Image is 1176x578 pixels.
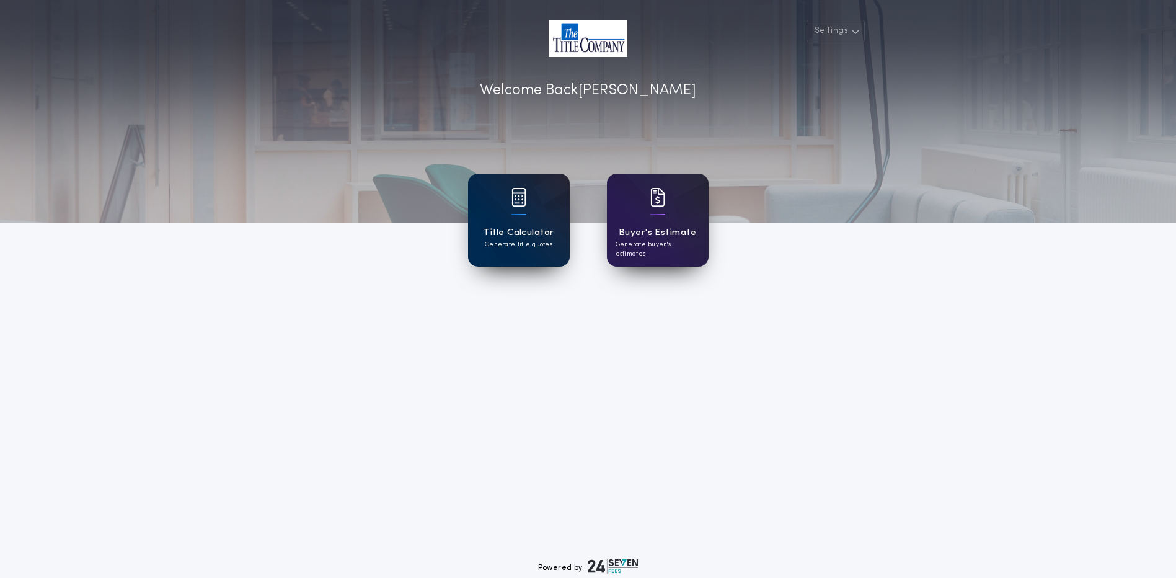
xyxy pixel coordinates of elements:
[538,559,639,574] div: Powered by
[511,188,526,207] img: card icon
[607,174,709,267] a: card iconBuyer's EstimateGenerate buyer's estimates
[549,20,627,57] img: account-logo
[619,226,696,240] h1: Buyer's Estimate
[483,226,554,240] h1: Title Calculator
[616,240,700,259] p: Generate buyer's estimates
[807,20,865,42] button: Settings
[485,240,552,249] p: Generate title quotes
[480,79,696,102] p: Welcome Back [PERSON_NAME]
[650,188,665,207] img: card icon
[588,559,639,574] img: logo
[468,174,570,267] a: card iconTitle CalculatorGenerate title quotes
